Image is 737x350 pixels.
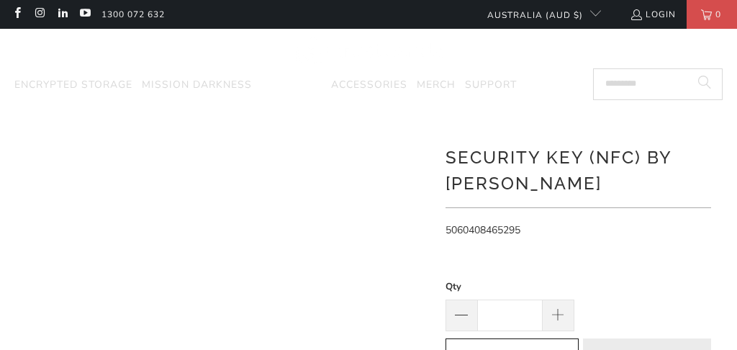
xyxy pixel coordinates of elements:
span: YubiKey [261,78,307,91]
img: Trust Panda Australia [295,36,443,66]
span: Encrypted Storage [14,78,132,91]
nav: Translation missing: en.navigation.header.main_nav [14,68,517,102]
a: Trust Panda Australia on Instagram [33,9,45,20]
a: Trust Panda Australia on YouTube [78,9,91,20]
span: Merch [417,78,456,91]
a: 1300 072 632 [101,6,165,22]
span: Support [465,78,517,91]
a: Support [465,68,517,102]
a: Trust Panda Australia on LinkedIn [56,9,68,20]
a: Mission Darkness [142,68,252,102]
a: Login [630,6,676,22]
a: Merch [417,68,456,102]
a: Encrypted Storage [14,68,132,102]
h1: Security Key (NFC) by [PERSON_NAME] [446,142,711,197]
a: Trust Panda Australia on Facebook [11,9,23,20]
span: Mission Darkness [142,78,252,91]
summary: YubiKey [261,68,322,102]
span: 5060408465295 [446,223,520,237]
span: Accessories [331,78,407,91]
a: Accessories [331,68,407,102]
button: Search [687,68,723,100]
label: Qty [446,279,574,295]
input: Search... [593,68,723,100]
